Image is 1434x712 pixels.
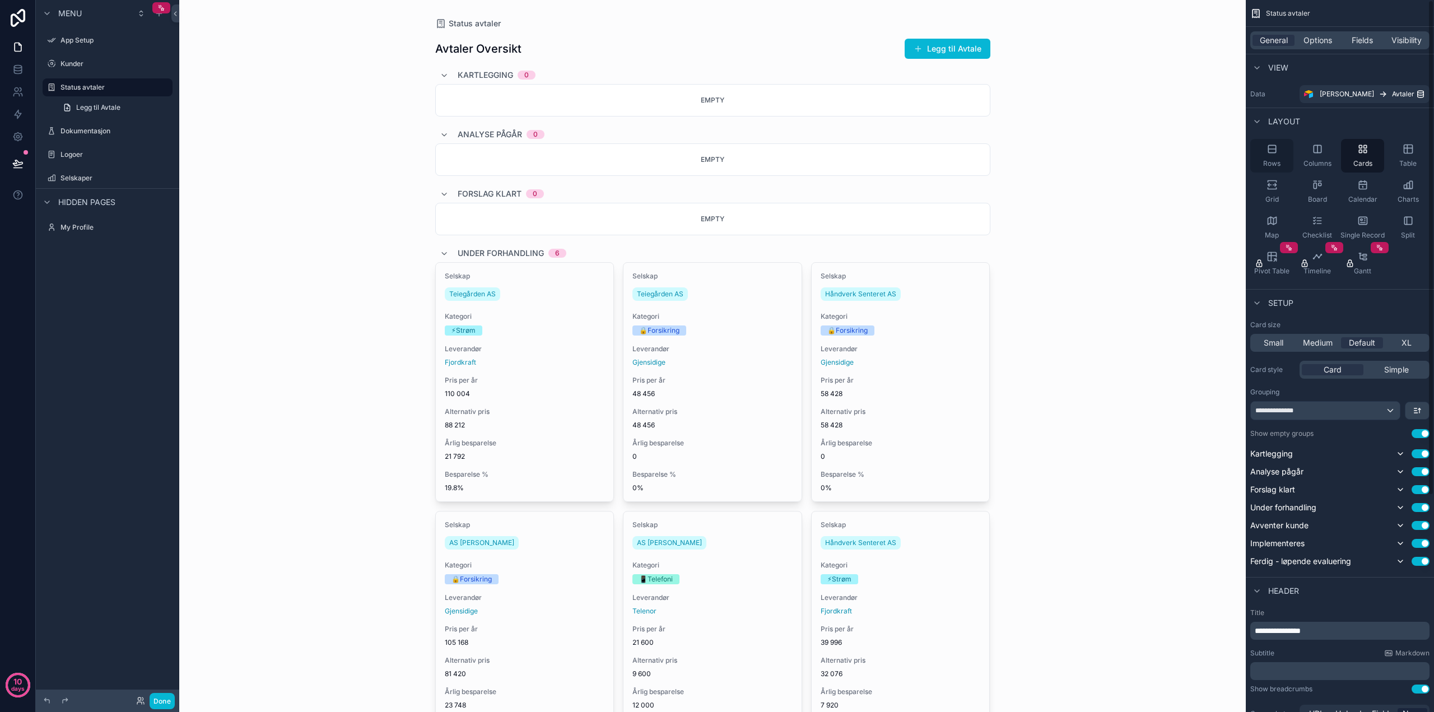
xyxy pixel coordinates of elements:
[1250,685,1312,694] div: Show breadcrumbs
[58,8,82,19] span: Menu
[43,218,173,236] a: My Profile
[821,452,981,461] span: 0
[1250,466,1303,477] span: Analyse pågår
[533,130,538,139] div: 0
[637,290,683,299] span: Teiegården AS
[445,687,605,696] span: Årlig besparelse
[821,376,981,385] span: Pris per år
[632,607,657,616] a: Telenor
[1349,337,1375,348] span: Default
[811,262,990,502] a: SelskapHåndverk Senteret ASKategori🔒ForsikringLeverandørGjensidigePris per år58 428Alternativ pri...
[1353,159,1372,168] span: Cards
[821,625,981,634] span: Pris per år
[1250,502,1316,513] span: Under forhandling
[821,358,854,367] a: Gjensidige
[43,169,173,187] a: Selskaper
[1250,139,1293,173] button: Rows
[533,189,537,198] div: 0
[11,681,25,696] p: days
[449,538,514,547] span: AS [PERSON_NAME]
[1250,388,1279,397] label: Grouping
[701,155,724,164] span: Empty
[1340,231,1385,240] span: Single Record
[445,407,605,416] span: Alternativ pris
[60,83,166,92] label: Status avtaler
[60,127,170,136] label: Dokumentasjon
[1402,337,1412,348] span: XL
[1352,35,1373,46] span: Fields
[445,607,478,616] span: Gjensidige
[60,59,170,68] label: Kunder
[632,520,793,529] span: Selskap
[1300,85,1430,103] a: [PERSON_NAME]Avtaler
[1268,297,1293,309] span: Setup
[623,262,802,502] a: SelskapTeiegården ASKategori🔒ForsikringLeverandørGjensidigePris per år48 456Alternativ pris48 456...
[445,625,605,634] span: Pris per år
[1250,246,1293,280] button: Pivot Table
[1250,622,1430,640] div: scrollable content
[1250,90,1295,99] label: Data
[458,248,544,259] span: Under forhandling
[825,290,896,299] span: Håndverk Senteret AS
[1296,246,1339,280] button: Timeline
[1308,195,1327,204] span: Board
[445,287,500,301] a: Teiegården AS
[76,103,120,112] span: Legg til Avtale
[1250,520,1309,531] span: Avventer kunde
[445,483,605,492] span: 19.8%
[150,693,175,709] button: Done
[632,389,793,398] span: 48 456
[1398,195,1419,204] span: Charts
[445,593,605,602] span: Leverandør
[905,39,990,59] button: Legg til Avtale
[639,325,679,336] div: 🔒Forsikring
[821,407,981,416] span: Alternativ pris
[435,41,522,57] h1: Avtaler Oversikt
[1250,662,1430,680] div: scrollable content
[445,358,476,367] a: Fjordkraft
[632,701,793,710] span: 12 000
[43,31,173,49] a: App Setup
[827,325,868,336] div: 🔒Forsikring
[821,687,981,696] span: Årlig besparelse
[821,345,981,353] span: Leverandør
[1399,159,1417,168] span: Table
[60,174,170,183] label: Selskaper
[632,407,793,416] span: Alternativ pris
[1250,538,1305,549] span: Implementeres
[1302,231,1332,240] span: Checklist
[1303,35,1332,46] span: Options
[821,536,901,550] a: Håndverk Senteret AS
[1296,139,1339,173] button: Columns
[524,71,529,80] div: 0
[445,561,605,570] span: Kategori
[1265,195,1279,204] span: Grid
[1386,139,1430,173] button: Table
[825,538,896,547] span: Håndverk Senteret AS
[1303,337,1333,348] span: Medium
[637,538,702,547] span: AS [PERSON_NAME]
[435,262,614,502] a: SelskapTeiegården ASKategori⚡StrømLeverandørFjordkraftPris per år110 004Alternativ pris88 212Årli...
[445,669,605,678] span: 81 420
[43,78,173,96] a: Status avtaler
[458,188,522,199] span: Forslag klart
[43,146,173,164] a: Logoer
[821,607,852,616] a: Fjordkraft
[632,536,706,550] a: AS [PERSON_NAME]
[1386,211,1430,244] button: Split
[1304,90,1313,99] img: Airtable Logo
[451,574,492,584] div: 🔒Forsikring
[458,69,513,81] span: Kartlegging
[1392,90,1414,99] span: Avtaler
[821,312,981,321] span: Kategori
[1341,211,1384,244] button: Single Record
[1265,231,1279,240] span: Map
[445,421,605,430] span: 88 212
[1268,116,1300,127] span: Layout
[821,520,981,529] span: Selskap
[1341,175,1384,208] button: Calendar
[1354,267,1371,276] span: Gantt
[458,129,522,140] span: Analyse pågår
